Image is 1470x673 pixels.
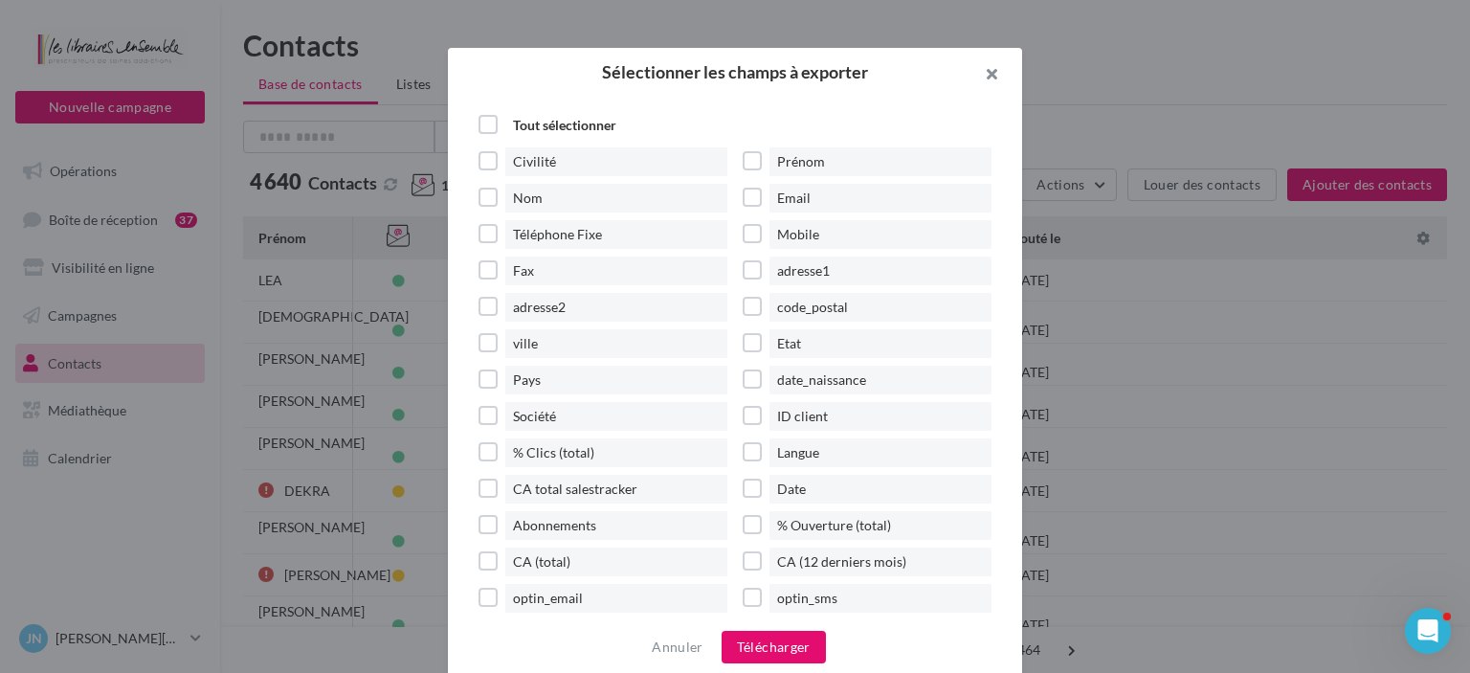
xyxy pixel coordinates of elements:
span: Nom [505,184,727,213]
span: Mobile [769,220,991,249]
button: Annuler [644,636,710,659]
span: Civilité [505,147,727,176]
span: Pays [505,366,727,394]
span: Prénom [769,147,991,176]
span: Email [769,184,991,213]
span: Fax [505,257,727,285]
iframe: Intercom live chat [1405,608,1451,654]
span: Abonnements [505,511,727,540]
span: Société [505,402,727,431]
span: Langue [769,438,991,467]
span: optin_email [505,584,727,613]
h2: Sélectionner les champs à exporter [479,63,991,80]
button: Télécharger [722,631,826,663]
span: code_postal [769,293,991,322]
span: optin_sms [769,584,991,613]
span: date_naissance [769,366,991,394]
span: % Ouverture (total) [769,511,991,540]
span: % Clics (total) [505,438,727,467]
span: adresse2 [505,293,727,322]
span: adresse1 [769,257,991,285]
span: ID client [769,402,991,431]
span: Téléphone Fixe [505,220,727,249]
span: Tout sélectionner [505,111,624,140]
span: ville [505,329,727,358]
span: CA (12 derniers mois) [769,548,991,576]
span: Etat [769,329,991,358]
span: CA total salestracker [505,475,727,504]
span: CA (total) [505,548,727,576]
span: Date [769,475,991,504]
